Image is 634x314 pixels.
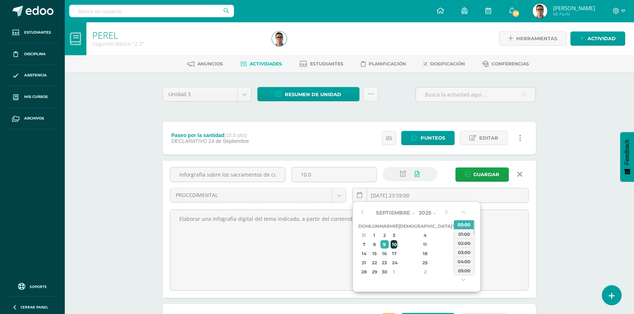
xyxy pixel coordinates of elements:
[224,132,247,138] strong: (15.0 pts)
[292,167,376,182] input: Puntos máximos
[424,58,465,70] a: Dosificación
[452,222,460,231] th: Vie
[454,220,474,229] div: 00:00
[553,4,595,12] span: [PERSON_NAME]
[69,5,234,17] input: Busca un usuario...
[24,116,44,121] span: Archivos
[310,61,343,67] span: Estudiantes
[479,131,498,145] span: Editar
[454,257,474,266] div: 04:00
[588,32,616,45] span: Actividad
[391,258,397,267] div: 24
[380,268,389,276] div: 30
[370,258,378,267] div: 22
[20,304,48,310] span: Cerrar panel
[176,188,327,202] span: PROCEDIMENTAL
[171,132,249,138] div: Paseo por la santidad
[624,139,630,165] span: Feedback
[404,258,447,267] div: 25
[6,108,59,129] a: Archivos
[272,31,287,46] img: 4c9214d6dc3ad1af441a6e04af4808ea.png
[455,167,509,182] button: Guardar
[209,138,249,144] span: 24 de Septiembre
[380,249,389,258] div: 16
[370,268,378,276] div: 29
[6,22,59,43] a: Estudiantes
[380,231,389,239] div: 2
[454,247,474,257] div: 03:00
[285,88,341,101] span: Resumen de unidad
[197,61,223,67] span: Anuncios
[453,249,459,258] div: 19
[370,222,379,231] th: Lun
[369,61,406,67] span: Planificación
[30,284,47,289] span: Soporte
[430,61,465,67] span: Dosificación
[257,87,359,101] a: Resumen de unidad
[421,131,445,145] span: Punteos
[163,87,251,101] a: Unidad 3
[401,131,455,145] a: Punteos
[391,240,397,249] div: 10
[92,40,263,47] div: Segundo Básico '2.3'
[9,281,56,291] a: Soporte
[453,268,459,276] div: 3
[359,240,369,249] div: 7
[453,240,459,249] div: 12
[454,229,474,238] div: 01:00
[370,231,378,239] div: 1
[404,231,447,239] div: 4
[570,31,625,46] a: Actividad
[170,167,285,182] input: Título
[370,249,378,258] div: 15
[492,61,529,67] span: Conferencias
[6,86,59,108] a: Mis cursos
[404,249,447,258] div: 18
[473,168,499,181] span: Guardar
[390,222,398,231] th: Mié
[391,268,397,276] div: 1
[453,231,459,239] div: 5
[620,132,634,182] button: Feedback - Mostrar encuesta
[380,240,389,249] div: 9
[370,240,378,249] div: 8
[391,231,397,239] div: 3
[358,222,370,231] th: Dom
[398,222,452,231] th: [DEMOGRAPHIC_DATA]
[92,30,263,40] h1: PEREL
[170,188,346,202] a: PROCEDIMENTAL
[404,240,447,249] div: 11
[553,11,595,17] span: Mi Perfil
[453,258,459,267] div: 26
[359,231,369,239] div: 31
[499,31,567,46] a: Herramientas
[92,29,118,41] a: PEREL
[419,209,431,216] span: 2025
[187,58,223,70] a: Anuncios
[240,58,282,70] a: Actividades
[376,209,410,216] span: Septiembre
[416,87,536,102] input: Busca la actividad aquí...
[391,249,397,258] div: 17
[379,222,390,231] th: Mar
[24,51,46,57] span: Disciplina
[24,72,47,78] span: Asistencia
[359,249,369,258] div: 14
[168,87,232,101] span: Unidad 3
[533,4,547,18] img: 4c9214d6dc3ad1af441a6e04af4808ea.png
[359,258,369,267] div: 21
[250,61,282,67] span: Actividades
[24,30,51,35] span: Estudiantes
[24,94,48,100] span: Mis cursos
[404,268,447,276] div: 2
[171,138,207,144] span: DECLARATIVO
[359,268,369,276] div: 28
[6,43,59,65] a: Disciplina
[482,58,529,70] a: Conferencias
[454,238,474,247] div: 02:00
[170,210,528,290] textarea: Elaborar una infografía digital del tema indicado, a partir del contenido desarrollado en clase.
[516,32,557,45] span: Herramientas
[454,266,474,275] div: 05:00
[512,10,520,18] span: 27
[353,188,528,203] input: Fecha de entrega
